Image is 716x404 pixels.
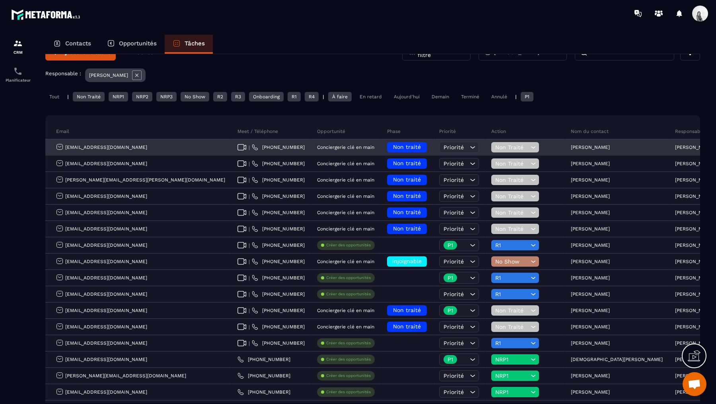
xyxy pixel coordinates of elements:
a: [PHONE_NUMBER] [237,356,290,363]
a: formationformationCRM [2,33,34,61]
span: | [249,291,250,297]
p: Responsable [675,128,705,135]
p: [PERSON_NAME] [675,324,714,330]
p: [PERSON_NAME] [675,210,714,215]
p: Conciergerie clé en main [317,161,374,166]
p: Conciergerie clé en main [317,324,374,330]
span: Non traité [393,160,421,166]
div: Terminé [457,92,483,101]
p: [PERSON_NAME] [675,259,714,264]
p: P1 [447,357,453,362]
p: [PERSON_NAME] [571,226,610,232]
div: Tout [45,92,63,101]
span: Priorité [444,324,464,330]
span: Non traité [393,176,421,183]
p: [PERSON_NAME] [675,242,714,248]
span: Non traité [393,193,421,199]
p: Nom du contact [571,128,609,135]
p: [PERSON_NAME] [571,308,610,313]
p: [PERSON_NAME] [675,373,714,379]
div: NRP2 [132,92,152,101]
span: Non Traité [495,144,529,150]
p: [PERSON_NAME] [675,193,714,199]
span: | [249,308,250,314]
p: [PERSON_NAME] [675,308,714,313]
p: Créer des opportunités [326,291,371,297]
p: | [323,94,324,100]
span: R1 [495,242,529,248]
span: | [249,340,250,346]
p: [PERSON_NAME] [675,275,714,281]
span: | [249,226,250,232]
p: [PERSON_NAME] [571,193,610,199]
span: | [249,193,250,199]
span: Priorité [444,209,464,216]
div: No Show [181,92,209,101]
span: Priorité [444,144,464,150]
p: Plus de filtre [418,47,453,58]
span: NRP1 [495,356,529,363]
a: schedulerschedulerPlanificateur [2,61,34,88]
img: formation [13,39,23,48]
p: [PERSON_NAME] [675,357,714,362]
p: P1 [447,308,453,313]
div: Ouvrir le chat [683,372,706,396]
p: [PERSON_NAME] [571,259,610,264]
a: [PHONE_NUMBER] [252,144,305,150]
span: Priorité [444,193,464,199]
a: [PHONE_NUMBER] [252,307,305,314]
a: [PHONE_NUMBER] [252,291,305,297]
div: Onboarding [249,92,284,101]
p: P1 [447,275,453,281]
a: [PHONE_NUMBER] [252,258,305,265]
p: Conciergerie clé en main [317,193,374,199]
p: | [67,94,69,100]
a: [PHONE_NUMBER] [252,177,305,183]
p: [PERSON_NAME] [675,291,714,297]
p: [PERSON_NAME] [571,373,610,379]
a: [PHONE_NUMBER] [252,226,305,232]
p: [PERSON_NAME] [571,242,610,248]
a: Contacts [45,35,99,54]
p: Action [491,128,506,135]
span: Non Traité [495,209,529,216]
p: Conciergerie clé en main [317,210,374,215]
p: [PERSON_NAME] [675,161,714,166]
span: Priorité [444,258,464,265]
span: | [249,275,250,281]
p: [DEMOGRAPHIC_DATA][PERSON_NAME] [571,357,663,362]
a: Tâches [165,35,213,54]
p: [PERSON_NAME] [571,177,610,183]
p: Créer des opportunités [326,357,371,362]
p: Contacts [65,40,91,47]
p: [PERSON_NAME] [571,275,610,281]
span: Non traité [393,144,421,150]
p: Opportunité [317,128,345,135]
div: Aujourd'hui [390,92,424,101]
div: R4 [305,92,319,101]
p: [PERSON_NAME] [675,144,714,150]
p: [PERSON_NAME] [675,226,714,232]
div: Demain [428,92,453,101]
p: P1 [447,242,453,248]
a: [PHONE_NUMBER] [252,160,305,167]
span: | [249,324,250,330]
span: | [249,161,250,167]
span: Non Traité [495,324,529,330]
p: Créer des opportunités [326,340,371,346]
span: Priorité [444,340,464,346]
span: Non traité [393,307,421,313]
span: | [249,259,250,265]
p: Priorité [439,128,456,135]
img: logo [11,7,83,22]
span: Priorité [444,373,464,379]
span: Priorité [444,389,464,395]
a: [PHONE_NUMBER] [237,373,290,379]
p: [PERSON_NAME] [571,291,610,297]
p: Conciergerie clé en main [317,144,374,150]
div: Non Traité [73,92,105,101]
p: [PERSON_NAME] [675,177,714,183]
span: Priorité [444,226,464,232]
p: Phase [387,128,401,135]
span: NRP1 [495,389,529,395]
